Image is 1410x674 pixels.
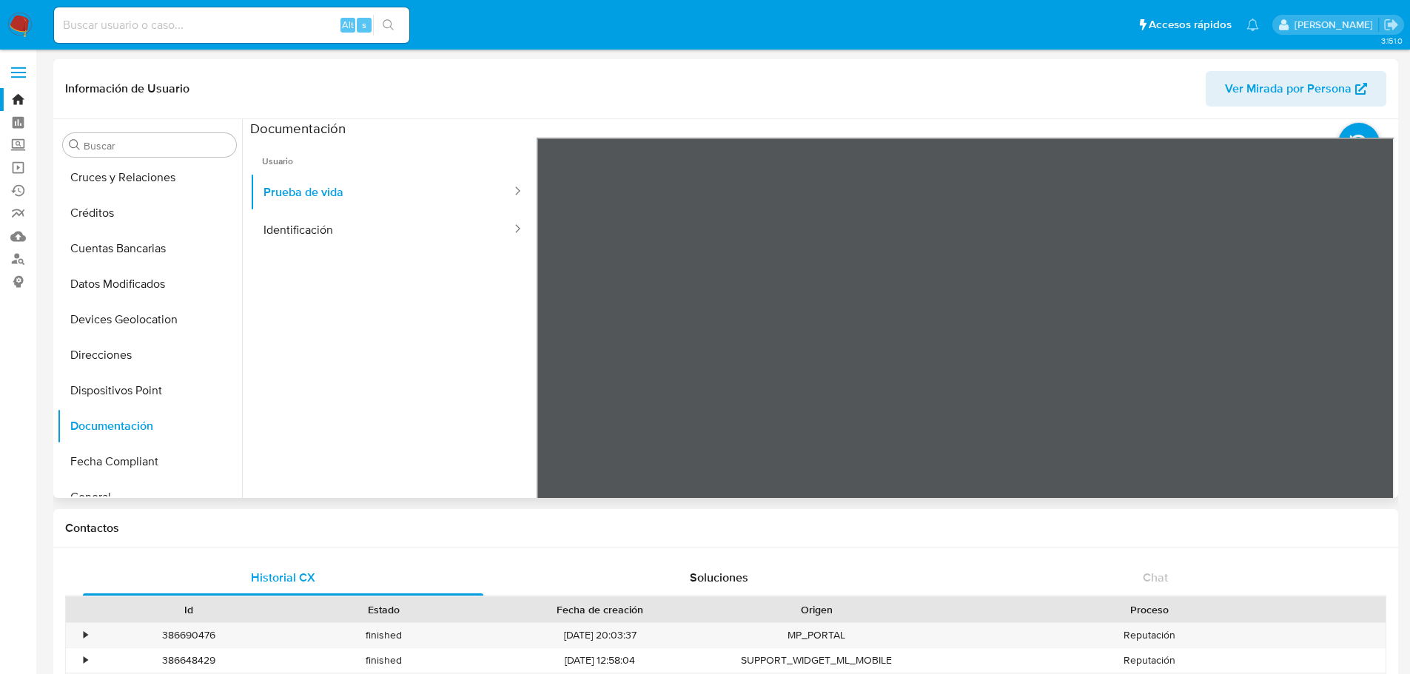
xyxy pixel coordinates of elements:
div: Id [102,602,276,617]
div: Reputación [914,623,1386,647]
button: Fecha Compliant [57,444,242,479]
p: marianathalie.grajeda@mercadolibre.com.mx [1295,18,1378,32]
div: 386648429 [92,648,286,673]
div: Proceso [924,602,1375,617]
div: MP_PORTAL [719,623,914,647]
button: Ver Mirada por Persona [1206,71,1386,107]
button: Buscar [69,139,81,151]
div: 386690476 [92,623,286,647]
div: Estado [297,602,471,617]
button: search-icon [373,15,403,36]
span: Chat [1143,569,1168,586]
button: Dispositivos Point [57,373,242,408]
input: Buscar [84,139,230,152]
button: Devices Geolocation [57,302,242,337]
div: Fecha de creación [491,602,709,617]
span: Historial CX [251,569,315,586]
button: Documentación [57,408,242,444]
div: Reputación [914,648,1386,673]
h1: Contactos [65,521,1386,536]
div: SUPPORT_WIDGET_ML_MOBILE [719,648,914,673]
div: finished [286,648,481,673]
a: Salir [1383,17,1399,33]
div: finished [286,623,481,647]
button: Datos Modificados [57,266,242,302]
button: Direcciones [57,337,242,373]
span: Ver Mirada por Persona [1225,71,1352,107]
span: Alt [342,18,354,32]
div: [DATE] 12:58:04 [481,648,719,673]
span: Accesos rápidos [1149,17,1232,33]
button: General [57,479,242,515]
h1: Información de Usuario [65,81,189,96]
div: Origen [730,602,904,617]
input: Buscar usuario o caso... [54,16,409,35]
div: • [84,653,87,667]
a: Notificaciones [1246,18,1259,31]
span: s [362,18,366,32]
span: Soluciones [690,569,748,586]
button: Créditos [57,195,242,231]
button: Cruces y Relaciones [57,160,242,195]
div: • [84,628,87,642]
button: Cuentas Bancarias [57,231,242,266]
div: [DATE] 20:03:37 [481,623,719,647]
